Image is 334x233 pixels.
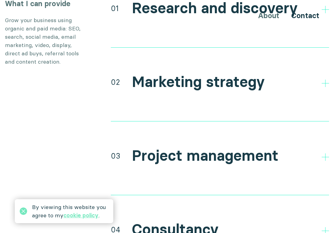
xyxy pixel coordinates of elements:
div: 01 [111,3,119,14]
a: cookie policy [63,212,99,219]
a: Contact [291,11,319,20]
div: By viewing this website you agree to my . [32,203,108,219]
h2: Project management [132,147,278,165]
p: Grow your business using organic and paid media: SEO, search, social media, email marketing, vide... [5,16,85,66]
h2: Marketing strategy [132,73,265,91]
div: 02 [111,77,120,88]
div: 03 [111,150,120,161]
